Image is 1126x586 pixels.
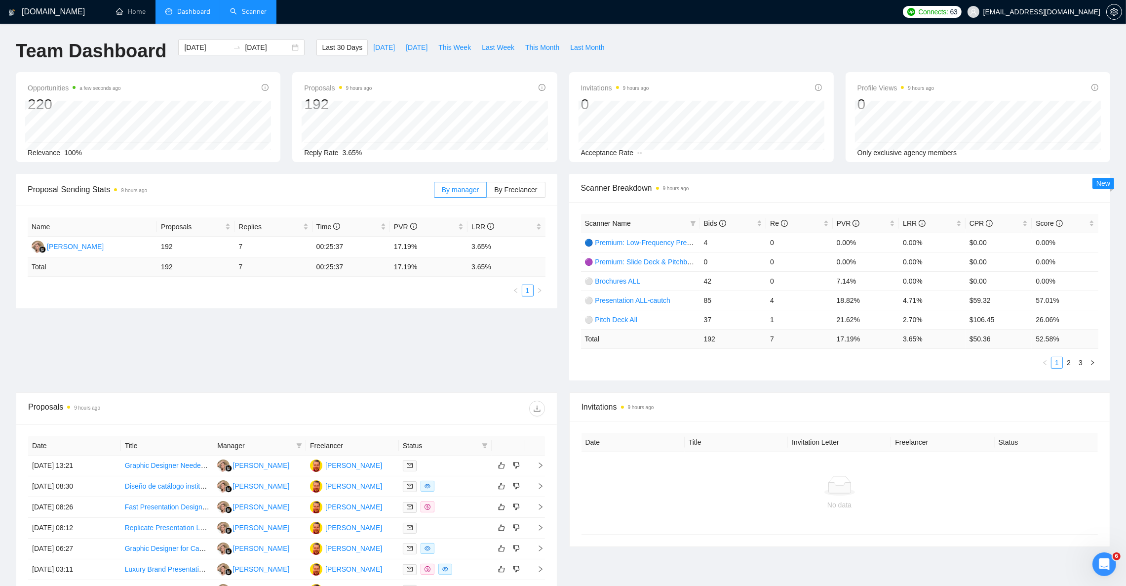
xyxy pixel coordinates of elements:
span: like [498,482,505,490]
td: 3.65% [467,237,545,257]
td: 7 [234,237,312,257]
time: 9 hours ago [121,188,147,193]
span: mail [407,525,413,531]
span: dislike [513,482,520,490]
td: [DATE] 13:21 [28,456,121,476]
li: Next Page [1087,357,1098,369]
span: PVR [837,219,860,227]
td: 2.70% [899,310,966,329]
img: VZ [217,563,230,576]
td: 0.00% [833,233,899,252]
span: Re [770,219,788,227]
time: 9 hours ago [346,85,372,91]
a: ⚪ Pitch Deck All [585,316,637,324]
button: like [496,522,507,534]
img: VZ [32,241,44,253]
img: VZ [217,480,230,493]
td: 4 [766,291,833,310]
span: filter [482,443,488,449]
td: 0.00% [899,233,966,252]
td: 85 [700,291,767,310]
td: 0.00% [899,252,966,271]
div: [PERSON_NAME] [233,481,289,492]
span: right [529,524,544,531]
div: 0 [857,95,934,114]
button: Last 30 Days [316,40,368,55]
td: [DATE] 08:26 [28,497,121,518]
td: 0.00% [899,271,966,291]
td: 4 [700,233,767,252]
td: 0.00% [833,252,899,271]
a: homeHome [116,7,146,16]
a: JN[PERSON_NAME] [310,461,382,469]
td: $0.00 [966,233,1032,252]
div: [PERSON_NAME] [233,522,289,533]
button: like [496,460,507,471]
a: JN[PERSON_NAME] [310,565,382,573]
span: dollar [425,504,430,510]
span: dislike [513,461,520,469]
a: VZ[PERSON_NAME] [32,242,104,250]
span: eye [425,545,430,551]
button: like [496,501,507,513]
span: info-circle [410,223,417,230]
span: eye [425,483,430,489]
span: swap-right [233,43,241,51]
a: VZ[PERSON_NAME] [217,502,289,510]
button: This Week [433,40,476,55]
td: 0.00% [1032,252,1098,271]
div: [PERSON_NAME] [325,481,382,492]
span: right [529,545,544,552]
button: dislike [510,460,522,471]
span: filter [480,438,490,453]
span: Proposals [304,82,372,94]
td: 0 [700,252,767,271]
span: By Freelancer [494,186,537,194]
span: Acceptance Rate [581,149,634,157]
button: dislike [510,480,522,492]
td: 192 [700,329,767,348]
li: 2 [1063,357,1075,369]
span: Scanner Breakdown [581,182,1099,194]
td: $0.00 [966,252,1032,271]
span: LRR [471,223,494,231]
img: JN [310,480,322,493]
td: 26.06% [1032,310,1098,329]
td: 3.65 % [899,329,966,348]
span: Time [316,223,340,231]
span: 100% [64,149,82,157]
span: 6 [1113,552,1121,560]
span: Proposals [161,221,223,232]
td: 21.62% [833,310,899,329]
div: No data [589,500,1090,510]
span: info-circle [815,84,822,91]
a: 2 [1063,357,1074,368]
img: gigradar-bm.png [225,548,232,555]
td: 0 [766,252,833,271]
div: Proposals [28,401,286,417]
button: download [529,401,545,417]
a: 3 [1075,357,1086,368]
span: Profile Views [857,82,934,94]
button: dislike [510,522,522,534]
a: VZ[PERSON_NAME] [217,482,289,490]
span: Proposal Sending Stats [28,183,434,196]
button: like [496,543,507,554]
span: dashboard [165,8,172,15]
a: VZ[PERSON_NAME] [217,523,289,531]
td: 192 [157,237,234,257]
img: gigradar-bm.png [225,486,232,493]
a: VZ[PERSON_NAME] [217,461,289,469]
a: 🟣 Premium: Slide Deck & Pitchbook [585,258,699,266]
button: dislike [510,543,522,554]
span: mail [407,566,413,572]
span: eye [442,566,448,572]
span: info-circle [1091,84,1098,91]
td: 1 [766,310,833,329]
span: dislike [513,524,520,532]
button: dislike [510,501,522,513]
a: setting [1106,8,1122,16]
li: 3 [1075,357,1087,369]
span: info-circle [853,220,859,227]
th: Name [28,217,157,237]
